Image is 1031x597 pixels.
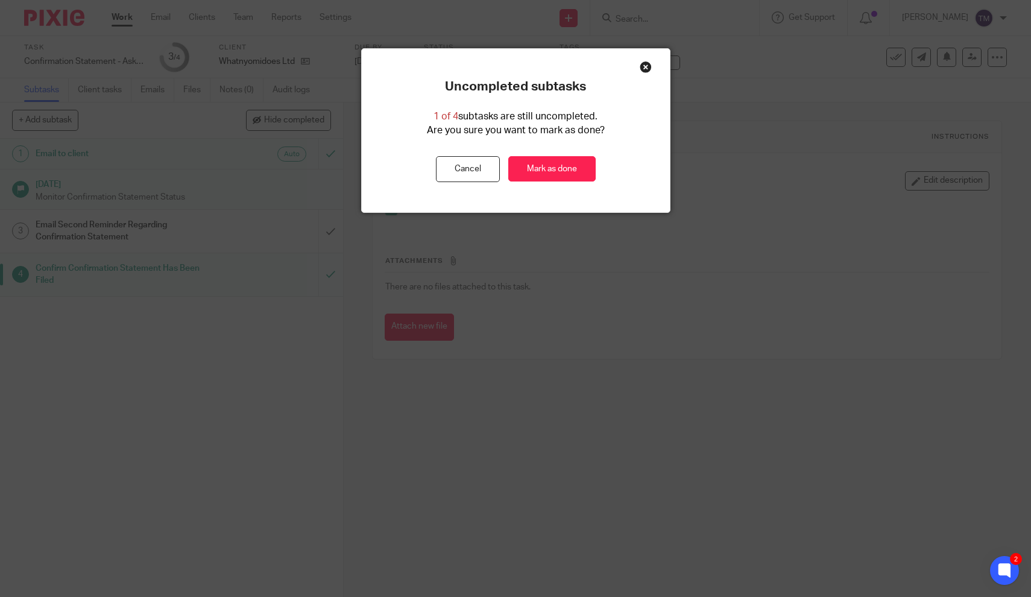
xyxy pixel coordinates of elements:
p: Uncompleted subtasks [445,79,586,95]
a: Mark as done [508,156,596,182]
button: Cancel [436,156,500,182]
p: subtasks are still uncompleted. [434,110,597,124]
div: 2 [1010,553,1022,565]
div: Close this dialog window [640,61,652,73]
span: 1 of 4 [434,112,458,121]
p: Are you sure you want to mark as done? [427,124,605,137]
